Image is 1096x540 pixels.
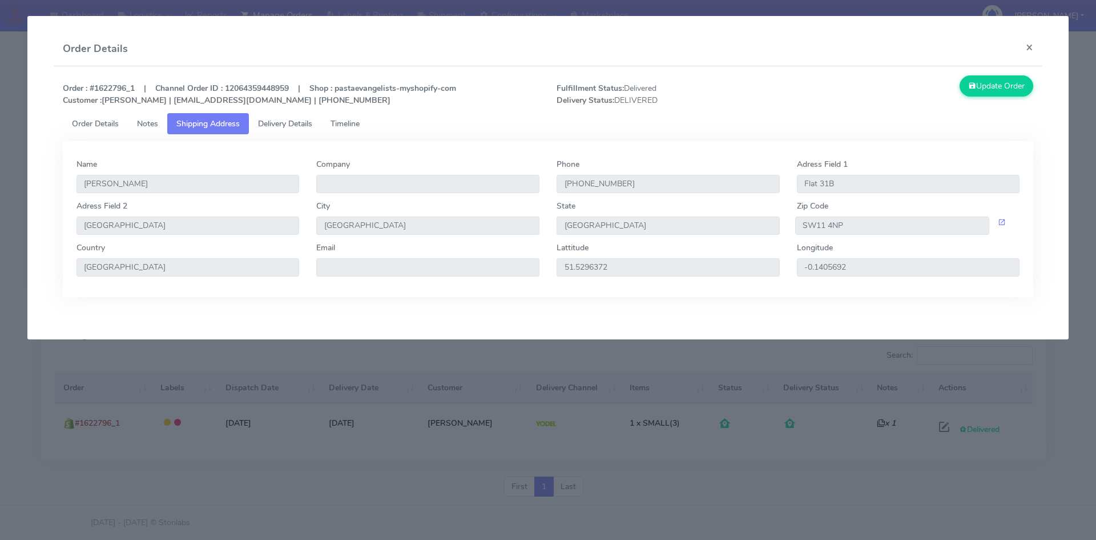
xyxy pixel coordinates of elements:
[258,118,312,129] span: Delivery Details
[63,41,128,57] h4: Order Details
[548,82,795,106] span: Delivered DELIVERED
[331,118,360,129] span: Timeline
[137,118,158,129] span: Notes
[63,95,102,106] strong: Customer :
[76,242,105,254] label: Country
[72,118,119,129] span: Order Details
[76,158,97,170] label: Name
[316,242,335,254] label: Email
[557,200,575,212] label: State
[76,200,127,212] label: Adress Field 2
[960,75,1034,97] button: Update Order
[797,200,828,212] label: Zip Code
[797,158,848,170] label: Adress Field 1
[557,95,614,106] strong: Delivery Status:
[1017,32,1042,62] button: Close
[557,242,589,254] label: Lattitude
[63,83,456,106] strong: Order : #1622796_1 | Channel Order ID : 12064359448959 | Shop : pastaevangelists-myshopify-com [P...
[557,83,624,94] strong: Fulfillment Status:
[557,158,579,170] label: Phone
[63,113,1034,134] ul: Tabs
[316,200,330,212] label: City
[797,242,833,254] label: Longitude
[176,118,240,129] span: Shipping Address
[316,158,350,170] label: Company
